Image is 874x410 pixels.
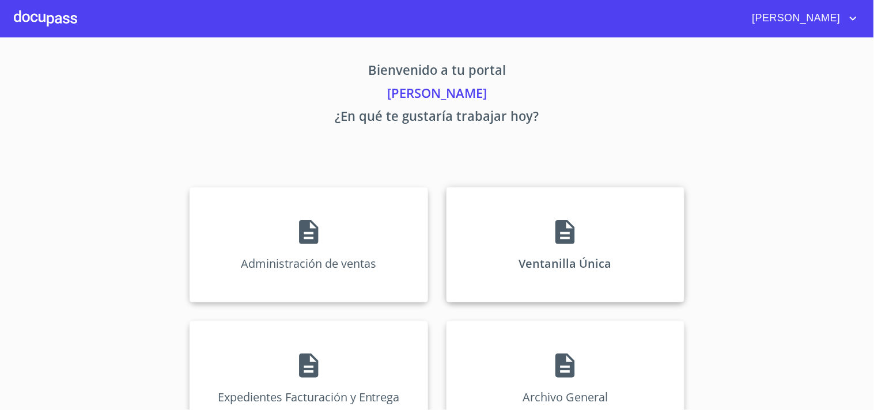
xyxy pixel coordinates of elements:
p: Bienvenido a tu portal [82,60,792,83]
p: Expedientes Facturación y Entrega [218,389,400,405]
p: Administración de ventas [241,256,376,271]
p: Archivo General [523,389,608,405]
p: ¿En qué te gustaría trabajar hoy? [82,107,792,130]
span: [PERSON_NAME] [744,9,846,28]
button: account of current user [744,9,860,28]
p: [PERSON_NAME] [82,83,792,107]
p: Ventanilla Única [519,256,612,271]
